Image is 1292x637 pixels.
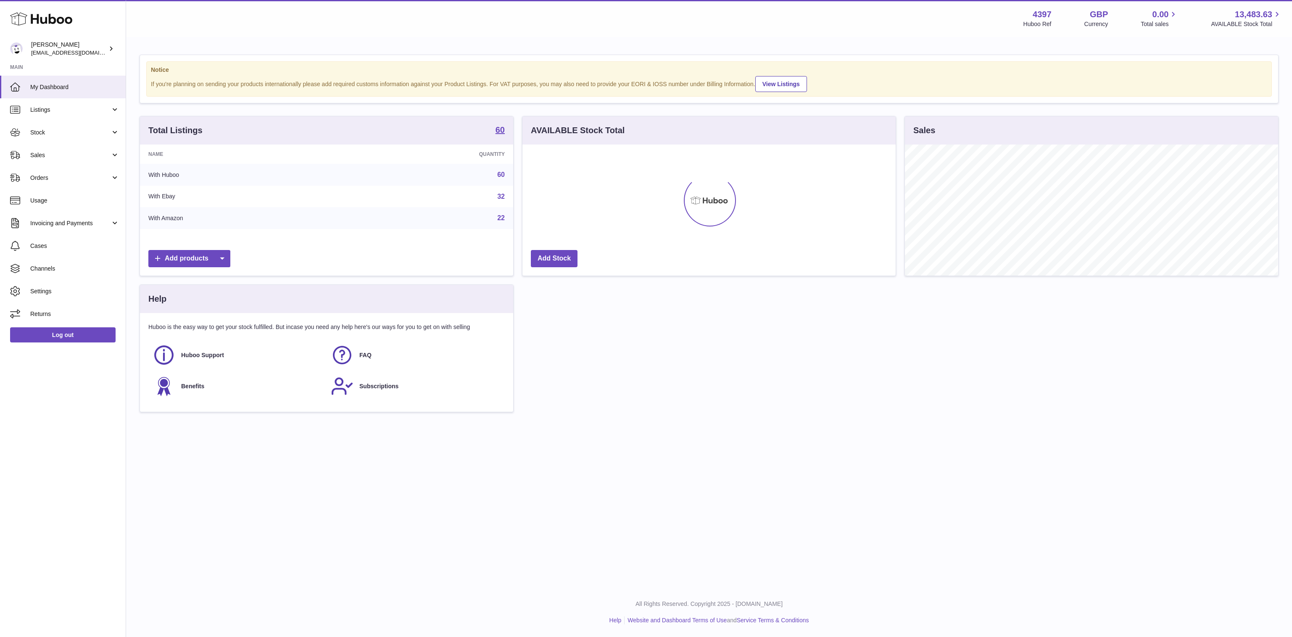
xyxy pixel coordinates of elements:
[30,219,111,227] span: Invoicing and Payments
[1141,20,1178,28] span: Total sales
[1152,9,1169,20] span: 0.00
[1033,9,1052,20] strong: 4397
[181,351,224,359] span: Huboo Support
[151,75,1267,92] div: If you're planning on sending your products internationally please add required customs informati...
[31,49,124,56] span: [EMAIL_ADDRESS][DOMAIN_NAME]
[531,250,577,267] a: Add Stock
[181,382,204,390] span: Benefits
[30,151,111,159] span: Sales
[10,327,116,342] a: Log out
[30,106,111,114] span: Listings
[625,616,809,624] li: and
[30,83,119,91] span: My Dashboard
[151,66,1267,74] strong: Notice
[1211,20,1282,28] span: AVAILABLE Stock Total
[496,126,505,134] strong: 60
[140,164,344,186] td: With Huboo
[755,76,807,92] a: View Listings
[531,125,625,136] h3: AVAILABLE Stock Total
[30,310,119,318] span: Returns
[148,293,166,305] h3: Help
[30,174,111,182] span: Orders
[30,197,119,205] span: Usage
[1211,9,1282,28] a: 13,483.63 AVAILABLE Stock Total
[344,145,513,164] th: Quantity
[148,250,230,267] a: Add products
[153,344,322,366] a: Huboo Support
[148,323,505,331] p: Huboo is the easy way to get your stock fulfilled. But incase you need any help here's our ways f...
[331,375,501,397] a: Subscriptions
[497,193,505,200] a: 32
[359,382,398,390] span: Subscriptions
[140,186,344,208] td: With Ebay
[30,129,111,137] span: Stock
[1023,20,1052,28] div: Huboo Ref
[140,145,344,164] th: Name
[148,125,203,136] h3: Total Listings
[30,242,119,250] span: Cases
[737,617,809,624] a: Service Terms & Conditions
[1084,20,1108,28] div: Currency
[1235,9,1272,20] span: 13,483.63
[1141,9,1178,28] a: 0.00 Total sales
[133,600,1285,608] p: All Rights Reserved. Copyright 2025 - [DOMAIN_NAME]
[497,171,505,178] a: 60
[331,344,501,366] a: FAQ
[30,287,119,295] span: Settings
[497,214,505,221] a: 22
[31,41,107,57] div: [PERSON_NAME]
[153,375,322,397] a: Benefits
[913,125,935,136] h3: Sales
[30,265,119,273] span: Channels
[609,617,622,624] a: Help
[359,351,372,359] span: FAQ
[628,617,727,624] a: Website and Dashboard Terms of Use
[140,207,344,229] td: With Amazon
[496,126,505,136] a: 60
[1090,9,1108,20] strong: GBP
[10,42,23,55] img: drumnnbass@gmail.com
